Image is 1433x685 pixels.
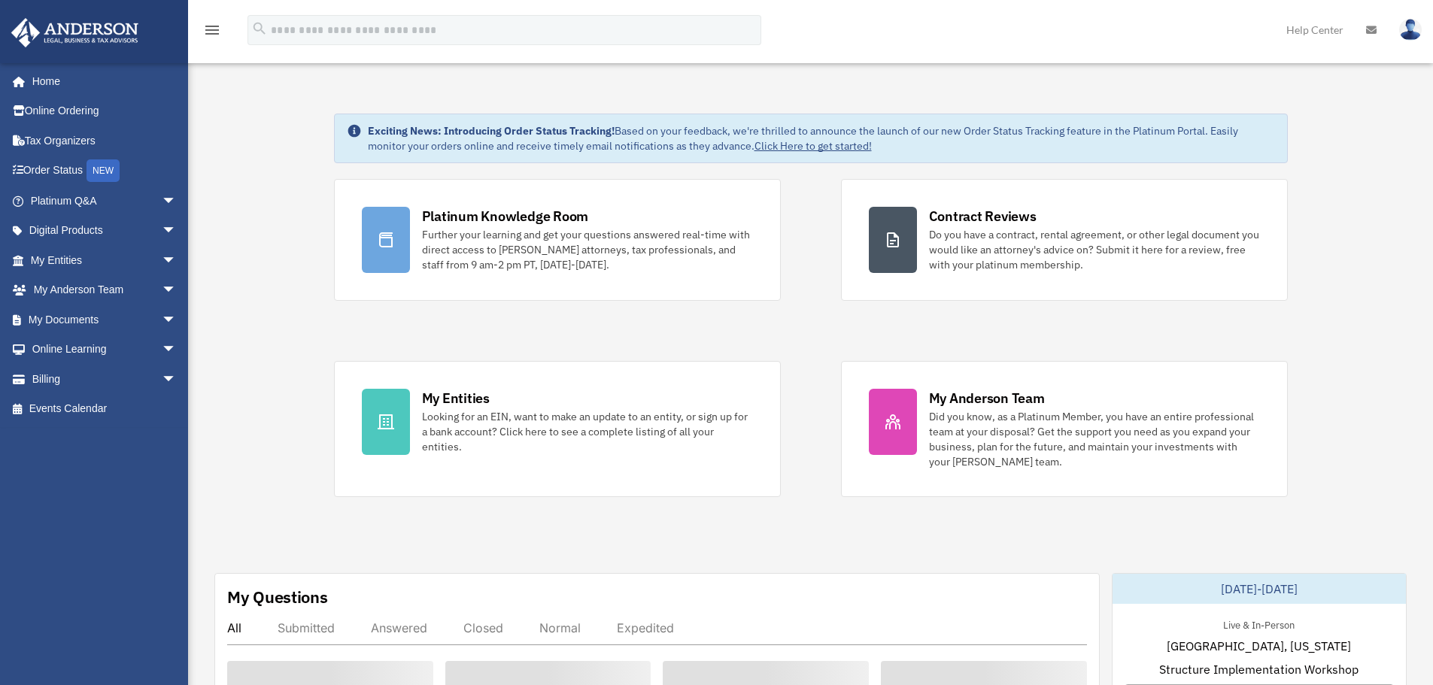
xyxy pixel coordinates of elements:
div: Do you have a contract, rental agreement, or other legal document you would like an attorney's ad... [929,227,1260,272]
div: Further your learning and get your questions answered real-time with direct access to [PERSON_NAM... [422,227,753,272]
span: arrow_drop_down [162,335,192,365]
a: Click Here to get started! [754,139,872,153]
a: Events Calendar [11,394,199,424]
div: Live & In-Person [1211,616,1307,632]
a: My Anderson Team Did you know, as a Platinum Member, you have an entire professional team at your... [841,361,1288,497]
a: Online Learningarrow_drop_down [11,335,199,365]
div: Expedited [617,620,674,635]
a: My Documentsarrow_drop_down [11,305,199,335]
div: All [227,620,241,635]
a: My Entities Looking for an EIN, want to make an update to an entity, or sign up for a bank accoun... [334,361,781,497]
span: [GEOGRAPHIC_DATA], [US_STATE] [1167,637,1351,655]
div: Answered [371,620,427,635]
i: menu [203,21,221,39]
div: Looking for an EIN, want to make an update to an entity, or sign up for a bank account? Click her... [422,409,753,454]
a: Contract Reviews Do you have a contract, rental agreement, or other legal document you would like... [841,179,1288,301]
div: My Questions [227,586,328,608]
span: arrow_drop_down [162,245,192,276]
img: Anderson Advisors Platinum Portal [7,18,143,47]
span: arrow_drop_down [162,186,192,217]
a: Order StatusNEW [11,156,199,186]
a: Home [11,66,192,96]
i: search [251,20,268,37]
div: [DATE]-[DATE] [1113,574,1406,604]
span: arrow_drop_down [162,216,192,247]
div: Did you know, as a Platinum Member, you have an entire professional team at your disposal? Get th... [929,409,1260,469]
div: Closed [463,620,503,635]
div: Based on your feedback, we're thrilled to announce the launch of our new Order Status Tracking fe... [368,123,1275,153]
a: Platinum Knowledge Room Further your learning and get your questions answered real-time with dire... [334,179,781,301]
span: arrow_drop_down [162,305,192,335]
span: arrow_drop_down [162,275,192,306]
a: Tax Organizers [11,126,199,156]
img: User Pic [1399,19,1422,41]
div: Platinum Knowledge Room [422,207,589,226]
a: Digital Productsarrow_drop_down [11,216,199,246]
div: Contract Reviews [929,207,1037,226]
div: Normal [539,620,581,635]
a: My Anderson Teamarrow_drop_down [11,275,199,305]
strong: Exciting News: Introducing Order Status Tracking! [368,124,615,138]
a: Billingarrow_drop_down [11,364,199,394]
div: Submitted [278,620,335,635]
a: Online Ordering [11,96,199,126]
a: Platinum Q&Aarrow_drop_down [11,186,199,216]
div: My Entities [422,389,490,408]
span: Structure Implementation Workshop [1159,660,1359,678]
div: NEW [87,159,120,182]
span: arrow_drop_down [162,364,192,395]
a: menu [203,26,221,39]
div: My Anderson Team [929,389,1045,408]
a: My Entitiesarrow_drop_down [11,245,199,275]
